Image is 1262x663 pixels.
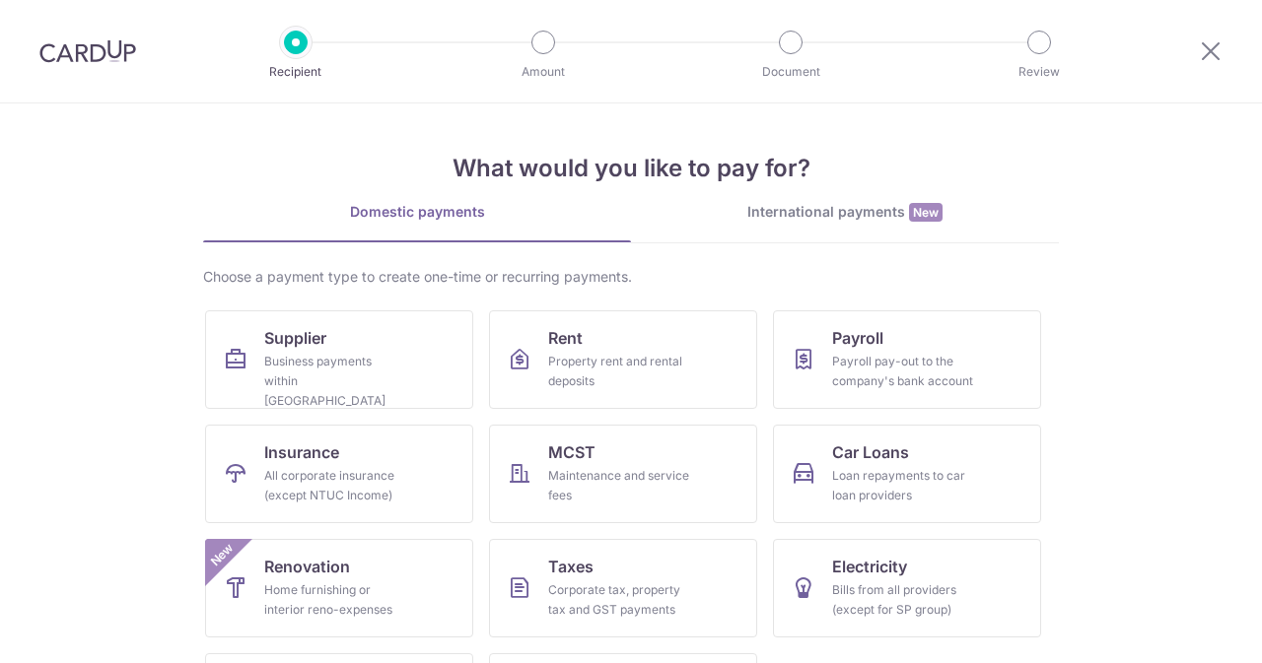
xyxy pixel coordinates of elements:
[223,62,369,82] p: Recipient
[832,466,974,505] div: Loan repayments to car loan providers
[264,466,406,505] div: All corporate insurance (except NTUC Income)
[489,539,757,637] a: TaxesCorporate tax, property tax and GST payments
[264,352,406,411] div: Business payments within [GEOGRAPHIC_DATA]
[203,151,1059,186] h4: What would you like to pay for?
[203,202,631,222] div: Domestic payments
[548,555,594,578] span: Taxes
[718,62,864,82] p: Document
[832,352,974,391] div: Payroll pay-out to the company's bank account
[832,580,974,620] div: Bills from all providers (except for SP group)
[264,555,350,578] span: Renovation
[832,326,883,350] span: Payroll
[203,267,1059,287] div: Choose a payment type to create one-time or recurring payments.
[966,62,1112,82] p: Review
[264,326,326,350] span: Supplier
[205,310,473,409] a: SupplierBusiness payments within [GEOGRAPHIC_DATA]
[548,466,690,505] div: Maintenance and service fees
[489,425,757,523] a: MCSTMaintenance and service fees
[548,440,596,464] span: MCST
[548,580,690,620] div: Corporate tax, property tax and GST payments
[548,326,583,350] span: Rent
[205,425,473,523] a: InsuranceAll corporate insurance (except NTUC Income)
[470,62,616,82] p: Amount
[773,539,1041,637] a: ElectricityBills from all providers (except for SP group)
[264,440,339,464] span: Insurance
[264,580,406,620] div: Home furnishing or interior reno-expenses
[832,440,909,464] span: Car Loans
[909,203,943,222] span: New
[631,202,1059,223] div: International payments
[205,539,473,637] a: RenovationHome furnishing or interior reno-expensesNew
[773,310,1041,409] a: PayrollPayroll pay-out to the company's bank account
[39,39,136,63] img: CardUp
[206,539,239,571] span: New
[548,352,690,391] div: Property rent and rental deposits
[773,425,1041,523] a: Car LoansLoan repayments to car loan providers
[832,555,907,578] span: Electricity
[489,310,757,409] a: RentProperty rent and rental deposits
